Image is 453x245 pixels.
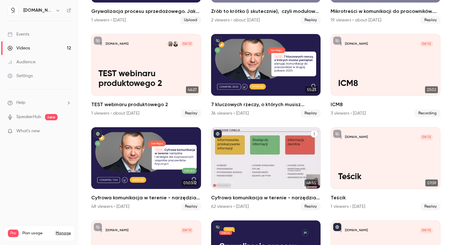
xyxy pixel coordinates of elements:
h2: Mikrotreści w komunikacji do pracowników. Jak porcjować wiedzę w komunikacji i szkoleniach? [331,8,440,15]
p: [DOMAIN_NAME] [345,42,368,46]
a: 01:03:12Cyfrowa komunikacja w terenie - narzędzia i strategie dla rozproszonych zespołów pracowni... [91,127,201,210]
button: published [94,130,102,138]
a: 55:237 kluczowych rzeczy, o których musisz pamiętać planując komunikację do pracowników w drugiej... [211,34,321,117]
span: [DATE] [181,41,194,47]
li: ICM8 [331,34,440,117]
span: 48:55 [305,179,318,186]
h2: Grywalizacja procesu sprzedażowego. Jak zbudować angażującą grę i motywować pracowników? [91,8,201,15]
div: Settings [8,73,33,79]
h2: Cyfrowa komunikacja w terenie - narzędzia i strategie dla rozproszonych zespołów pracowników fizy... [91,194,201,202]
div: 62 viewers • [DATE] [211,203,249,210]
p: [DOMAIN_NAME] [106,229,128,232]
span: Replay [181,203,201,210]
div: Videos [8,45,30,51]
li: Cyfrowa komunikacja w terenie - narzędzia i strategie dla rozproszonych zespołów pracowników fizy... [91,127,201,210]
span: Replay [301,203,321,210]
span: 07:59 [425,179,438,186]
button: unpublished [94,37,102,45]
img: quico.io [8,5,18,15]
button: unpublished [94,223,102,231]
a: Teścik [DOMAIN_NAME][DATE]Teścik07:59Teścik1 viewers • [DATE]Replay [331,127,440,210]
img: Aleksandra Grabarska-Furtak [168,41,173,47]
h2: Zrób to krótko (i skutecznie), czyli modułowe kursy w [GEOGRAPHIC_DATA] – o mikrotreściach w szko... [211,8,321,15]
span: Replay [421,203,440,210]
div: 3 viewers • [DATE] [331,110,366,117]
span: new [45,114,58,120]
button: published [214,130,222,138]
h2: TEST webinaru produktowego 2 [91,101,201,108]
img: Monika Duda [173,41,178,47]
a: ICM8[DOMAIN_NAME][DATE]ICM823:02ICM83 viewers • [DATE]Recording [331,34,440,117]
div: 2 viewers • about [DATE] [211,17,260,23]
p: TEST webinaru produktowego 2 [98,69,193,88]
button: unpublished [214,37,222,45]
li: 7 kluczowych rzeczy, o których musisz pamiętać planując komunikację do pracowników w drugiej poło... [211,34,321,117]
div: Audience [8,59,36,65]
span: [DATE] [420,228,433,233]
div: Events [8,31,29,37]
a: Manage [56,231,71,236]
a: 48:55Cyfrowa komunikacja w terenie - narzędzia i strategie dla rozproszonych zespołów pracowników... [211,127,321,210]
span: Replay [301,16,321,24]
h6: [DOMAIN_NAME] [23,7,53,14]
div: 1 viewers • about [DATE] [91,110,139,117]
span: [DATE] [181,228,194,233]
button: published [333,223,341,231]
a: TEST webinaru produktowego 2[DOMAIN_NAME]Monika DudaAleksandra Grabarska-Furtak[DATE]TEST webinar... [91,34,201,117]
span: Replay [301,110,321,117]
h2: 7 kluczowych rzeczy, o których musisz pamiętać planując komunikację do pracowników w drugiej poło... [211,101,321,108]
button: unpublished [333,37,341,45]
p: Teścik [338,172,433,182]
span: What's new [16,128,40,134]
div: 1 viewers • [DATE] [331,203,365,210]
span: Replay [181,110,201,117]
span: Pro [8,230,19,237]
span: Help [16,100,25,106]
span: 55:23 [305,86,318,93]
span: Replay [421,16,440,24]
button: unpublished [214,223,222,231]
div: 19 viewers • about [DATE] [331,17,381,23]
p: [DOMAIN_NAME] [345,229,368,232]
p: [DOMAIN_NAME] [345,135,368,139]
a: SpeakerHub [16,114,41,120]
span: Recording [415,110,440,117]
div: 1 viewers • [DATE] [91,17,126,23]
div: 48 viewers • [DATE] [91,203,129,210]
span: Plan usage [22,231,52,236]
span: Upload [180,16,201,24]
span: [DATE] [420,41,433,47]
span: 23:02 [425,86,438,93]
h2: Cyfrowa komunikacja w terenie - narzędzia i strategie dla rozproszonych zespołów pracowników fizy... [211,194,321,202]
h2: ICM8 [331,101,440,108]
h2: Teścik [331,194,440,202]
span: 46:27 [186,86,199,93]
div: 36 viewers • [DATE] [211,110,249,117]
span: 01:03:12 [182,179,199,186]
li: Cyfrowa komunikacja w terenie - narzędzia i strategie dla rozproszonych zespołów pracowników fizy... [211,127,321,210]
li: TEST webinaru produktowego 2 [91,34,201,117]
span: [DATE] [420,134,433,140]
p: [DOMAIN_NAME] [106,42,128,46]
li: help-dropdown-opener [8,100,71,106]
p: ICM8 [338,79,433,88]
li: Teścik [331,127,440,210]
button: unpublished [333,130,341,138]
